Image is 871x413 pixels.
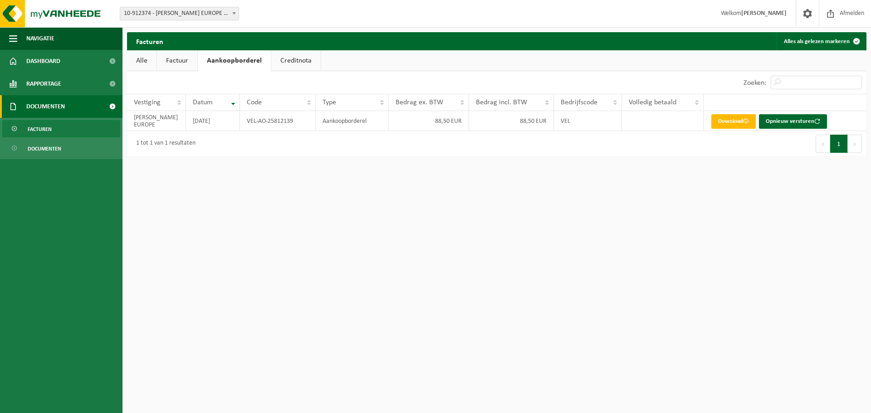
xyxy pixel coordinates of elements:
[316,111,389,131] td: Aankoopborderel
[127,50,157,71] a: Alle
[193,99,213,106] span: Datum
[629,99,676,106] span: Volledig betaald
[554,111,622,131] td: VEL
[28,121,52,138] span: Facturen
[271,50,321,71] a: Creditnota
[127,32,172,50] h2: Facturen
[389,111,469,131] td: 88,50 EUR
[476,99,527,106] span: Bedrag incl. BTW
[396,99,443,106] span: Bedrag ex. BTW
[816,135,830,153] button: Previous
[2,140,120,157] a: Documenten
[26,50,60,73] span: Dashboard
[848,135,862,153] button: Next
[744,79,766,87] label: Zoeken:
[323,99,336,106] span: Type
[26,95,65,118] span: Documenten
[2,120,120,137] a: Facturen
[247,99,262,106] span: Code
[26,27,54,50] span: Navigatie
[777,32,866,50] button: Alles als gelezen markeren
[830,135,848,153] button: 1
[127,111,186,131] td: [PERSON_NAME] EUROPE
[186,111,240,131] td: [DATE]
[759,114,827,129] button: Opnieuw versturen
[711,114,756,129] a: Download
[120,7,239,20] span: 10-912374 - FIKE EUROPE - HERENTALS
[157,50,197,71] a: Factuur
[132,136,196,152] div: 1 tot 1 van 1 resultaten
[741,10,787,17] strong: [PERSON_NAME]
[469,111,554,131] td: 88,50 EUR
[198,50,271,71] a: Aankoopborderel
[240,111,315,131] td: VEL-AO-25812139
[134,99,161,106] span: Vestiging
[28,140,61,157] span: Documenten
[26,73,61,95] span: Rapportage
[561,99,597,106] span: Bedrijfscode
